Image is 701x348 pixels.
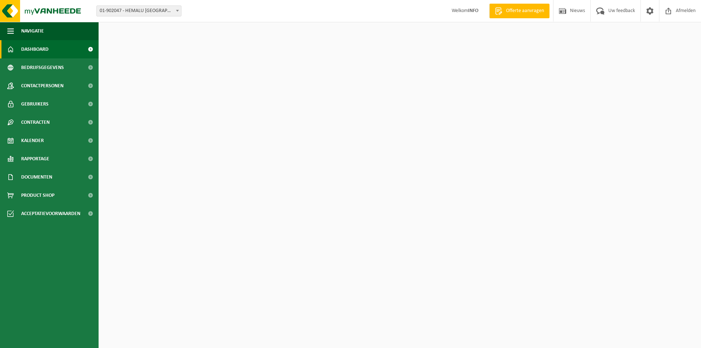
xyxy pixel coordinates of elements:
span: Acceptatievoorwaarden [21,204,80,223]
a: Offerte aanvragen [489,4,549,18]
strong: INFO [468,8,478,14]
span: Documenten [21,168,52,186]
span: Bedrijfsgegevens [21,58,64,77]
span: Dashboard [21,40,49,58]
span: Product Shop [21,186,54,204]
span: Navigatie [21,22,44,40]
span: Offerte aanvragen [504,7,546,15]
span: Gebruikers [21,95,49,113]
span: 01-902047 - HEMALU NV - GELUWE [97,6,181,16]
span: Contactpersonen [21,77,64,95]
span: Contracten [21,113,50,131]
span: Kalender [21,131,44,150]
span: 01-902047 - HEMALU NV - GELUWE [96,5,181,16]
span: Rapportage [21,150,49,168]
